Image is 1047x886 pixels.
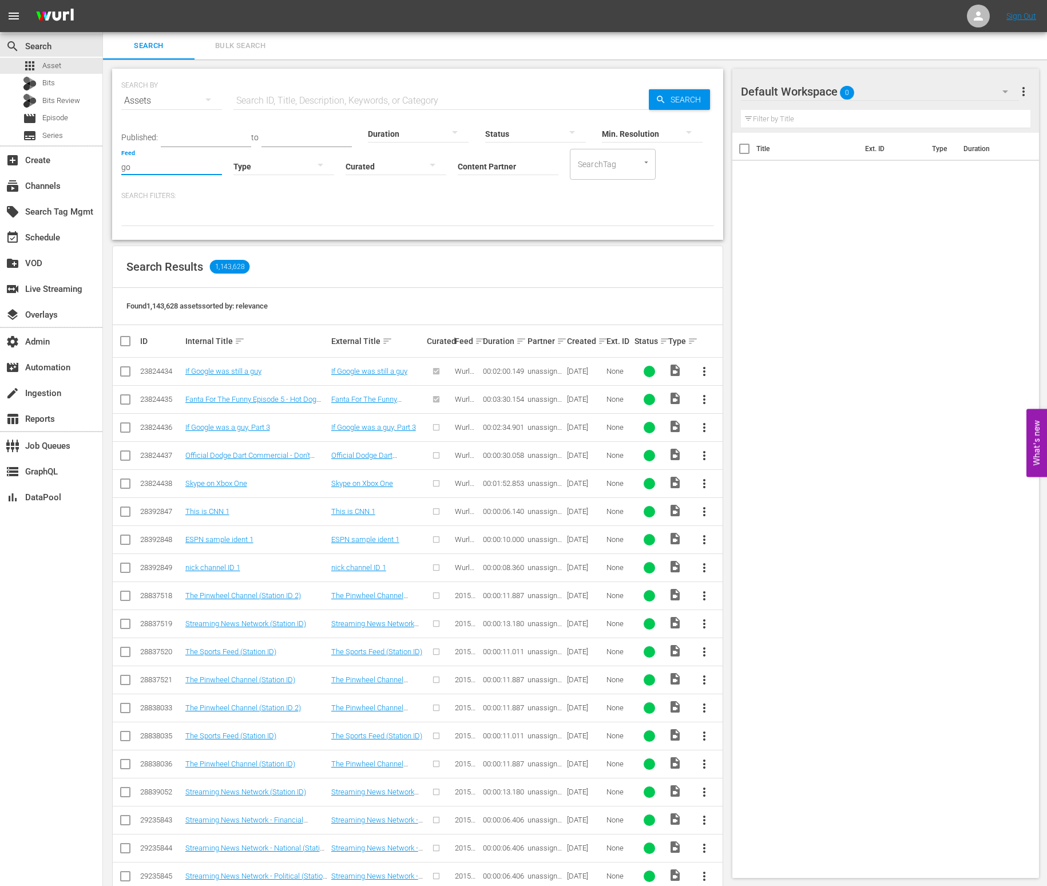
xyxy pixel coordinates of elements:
[455,451,474,477] span: Wurl HLS Test
[455,844,478,869] span: 2015N Station IDs
[697,729,711,743] span: more_vert
[606,760,631,768] div: None
[567,451,603,460] div: [DATE]
[691,610,718,638] button: more_vert
[697,421,711,434] span: more_vert
[185,816,308,833] a: Streaming News Network - Financial (Station ID)
[121,85,222,117] div: Assets
[697,393,711,406] span: more_vert
[606,479,631,488] div: None
[606,731,631,740] div: None
[606,788,631,796] div: None
[140,563,182,572] div: 28392849
[455,619,476,645] span: 2015N Sation IDs
[668,532,682,545] span: Video
[331,675,408,693] a: The Pinwheel Channel (Station ID)
[567,423,603,432] div: [DATE]
[606,872,631,880] div: None
[331,619,419,636] a: Streaming News Network (Station ID)
[925,133,957,165] th: Type
[6,386,19,400] span: Ingestion
[668,363,682,377] span: Video
[697,813,711,827] span: more_vert
[528,844,562,861] span: unassigned
[483,844,525,852] div: 00:00:06.406
[691,582,718,610] button: more_vert
[691,750,718,778] button: more_vert
[567,535,603,544] div: [DATE]
[42,130,63,141] span: Series
[140,395,182,404] div: 23824435
[567,591,603,600] div: [DATE]
[668,420,682,433] span: Video
[331,563,386,572] a: nick channel ID 1
[697,589,711,603] span: more_vert
[649,89,710,110] button: Search
[483,563,525,572] div: 00:00:08.360
[483,423,525,432] div: 00:02:34.901
[528,760,562,777] span: unassigned
[691,806,718,834] button: more_vert
[23,129,37,143] span: Series
[185,788,306,796] a: Streaming News Network (Station ID)
[691,442,718,469] button: more_vert
[483,872,525,880] div: 00:00:06.406
[6,153,19,167] span: Create
[668,700,682,714] span: Video
[455,816,478,841] span: 2015N Station IDs
[691,722,718,750] button: more_vert
[382,336,392,346] span: sort
[483,507,525,516] div: 00:00:06.140
[185,563,240,572] a: nick channel ID 1
[483,788,525,796] div: 00:00:13.180
[331,816,423,833] a: Streaming News Network - Financial (Station ID)
[483,451,525,460] div: 00:00:30.058
[528,395,562,412] span: unassigned
[668,588,682,602] span: Video
[42,95,80,106] span: Bits Review
[668,476,682,489] span: Video
[140,816,182,824] div: 29235843
[475,336,485,346] span: sort
[121,133,158,142] span: Published:
[6,361,19,374] span: Automation
[567,647,603,656] div: [DATE]
[634,334,665,348] div: Status
[140,619,182,628] div: 28837519
[606,395,631,404] div: None
[697,533,711,547] span: more_vert
[483,647,525,656] div: 00:00:11.011
[567,334,603,348] div: Created
[140,675,182,684] div: 28837521
[455,563,479,589] span: Wurl Channel IDs
[641,157,652,168] button: Open
[668,756,682,770] span: Video
[42,60,61,72] span: Asset
[483,479,525,488] div: 00:01:52.853
[668,560,682,573] span: Video
[140,423,182,432] div: 23824436
[557,336,567,346] span: sort
[606,423,631,432] div: None
[691,470,718,497] button: more_vert
[567,619,603,628] div: [DATE]
[185,535,253,544] a: ESPN sample ident 1
[668,672,682,686] span: Video
[567,367,603,375] div: [DATE]
[23,112,37,125] span: Episode
[6,179,19,193] span: Channels
[6,439,19,453] span: Job Queues
[528,703,562,721] span: unassigned
[567,844,603,852] div: [DATE]
[140,844,182,852] div: 29235844
[528,647,562,664] span: unassigned
[427,337,451,346] div: Curated
[528,731,562,749] span: unassigned
[42,112,68,124] span: Episode
[668,868,682,882] span: Video
[528,535,562,552] span: unassigned
[455,423,474,449] span: Wurl HLS Test
[185,591,301,600] a: The Pinwheel Channel (Station ID 2)
[140,507,182,516] div: 28392847
[528,507,562,524] span: unassigned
